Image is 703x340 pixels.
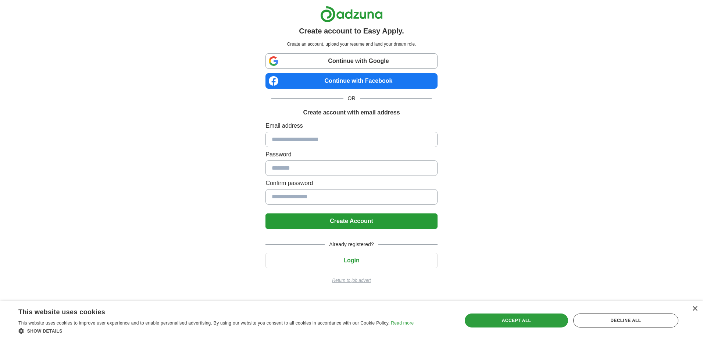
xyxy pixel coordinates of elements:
span: This website uses cookies to improve user experience and to enable personalised advertising. By u... [18,320,390,326]
h1: Create account to Easy Apply. [299,25,404,36]
span: OR [343,95,360,102]
img: Adzuna logo [320,6,383,22]
div: Decline all [573,314,678,327]
span: Already registered? [325,241,378,248]
label: Confirm password [265,179,437,188]
a: Read more, opens a new window [391,320,414,326]
a: Continue with Google [265,53,437,69]
label: Password [265,150,437,159]
a: Login [265,257,437,263]
p: Create an account, upload your resume and land your dream role. [267,41,436,47]
button: Login [265,253,437,268]
span: Show details [27,329,63,334]
a: Continue with Facebook [265,73,437,89]
div: Show details [18,327,414,334]
div: This website uses cookies [18,305,395,316]
h1: Create account with email address [303,108,400,117]
div: Accept all [465,314,568,327]
div: Close [692,306,697,312]
label: Email address [265,121,437,130]
a: Return to job advert [265,277,437,284]
button: Create Account [265,213,437,229]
